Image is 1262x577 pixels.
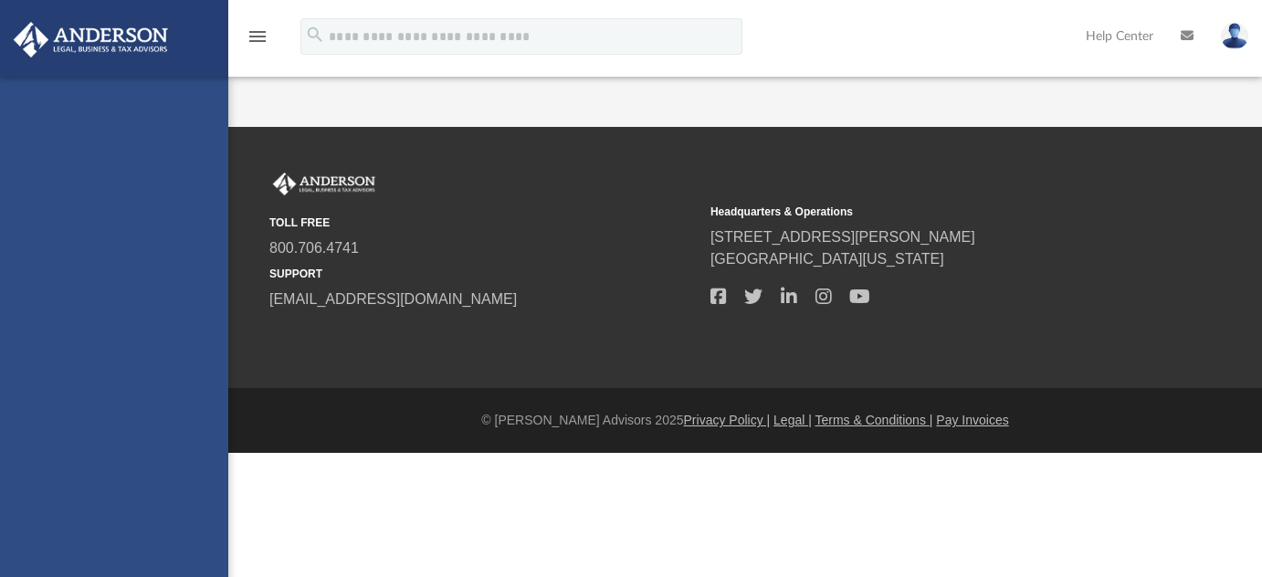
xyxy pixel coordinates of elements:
a: menu [247,35,268,47]
div: © [PERSON_NAME] Advisors 2025 [228,411,1262,430]
a: [STREET_ADDRESS][PERSON_NAME] [710,229,975,245]
a: Pay Invoices [936,413,1008,427]
i: search [305,25,325,45]
img: Anderson Advisors Platinum Portal [8,22,174,58]
a: Terms & Conditions | [815,413,933,427]
a: [GEOGRAPHIC_DATA][US_STATE] [710,251,944,267]
small: SUPPORT [269,266,698,282]
small: TOLL FREE [269,215,698,231]
i: menu [247,26,268,47]
img: Anderson Advisors Platinum Portal [269,173,379,196]
small: Headquarters & Operations [710,204,1139,220]
a: [EMAIL_ADDRESS][DOMAIN_NAME] [269,291,517,307]
a: Legal | [773,413,812,427]
a: Privacy Policy | [684,413,771,427]
a: 800.706.4741 [269,240,359,256]
img: User Pic [1221,23,1248,49]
